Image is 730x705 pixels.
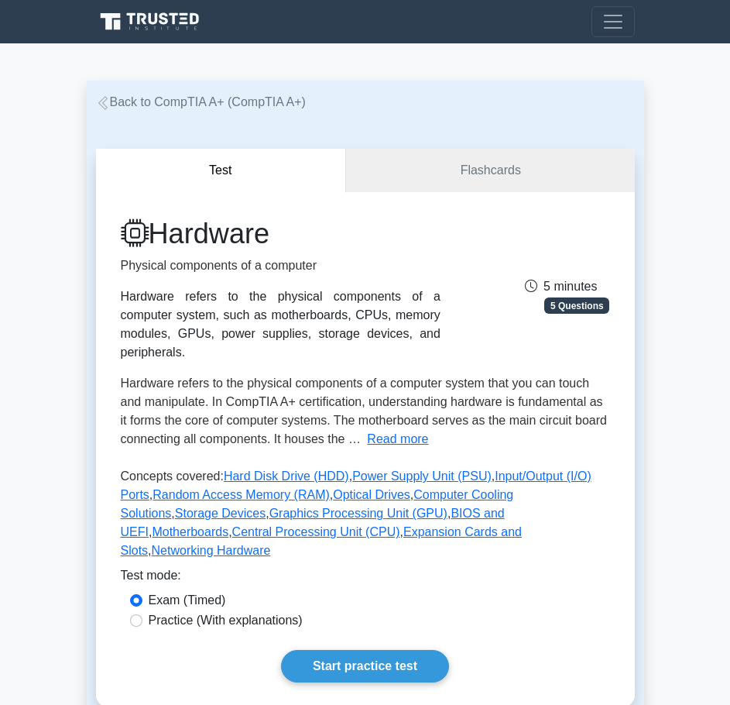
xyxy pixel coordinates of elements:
span: 5 minutes [525,280,597,293]
a: Graphics Processing Unit (GPU) [269,507,447,520]
a: Back to CompTIA A+ (CompTIA A+) [96,95,306,108]
span: 5 Questions [544,297,609,313]
label: Practice (With explanations) [149,611,303,630]
span: Hardware refers to the physical components of a computer system that you can touch and manipulate... [121,377,607,445]
a: Optical Drives [333,488,410,501]
div: Hardware refers to the physical components of a computer system, such as motherboards, CPUs, memo... [121,287,440,362]
div: Test mode: [121,566,610,591]
button: Toggle navigation [591,6,635,37]
a: Random Access Memory (RAM) [153,488,330,501]
a: Flashcards [346,149,634,193]
a: Storage Devices [175,507,266,520]
button: Test [96,149,347,193]
a: Central Processing Unit (CPU) [232,525,400,538]
a: Start practice test [281,650,449,683]
a: Motherboards [152,525,228,538]
a: Networking Hardware [152,544,271,557]
label: Exam (Timed) [149,591,226,610]
p: Concepts covered: , , , , , , , , , , , , [121,467,610,566]
a: Hard Disk Drive (HDD) [224,469,349,483]
button: Read more [367,430,428,449]
a: Power Supply Unit (PSU) [352,469,492,483]
p: Physical components of a computer [121,256,440,275]
h1: Hardware [121,217,440,250]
